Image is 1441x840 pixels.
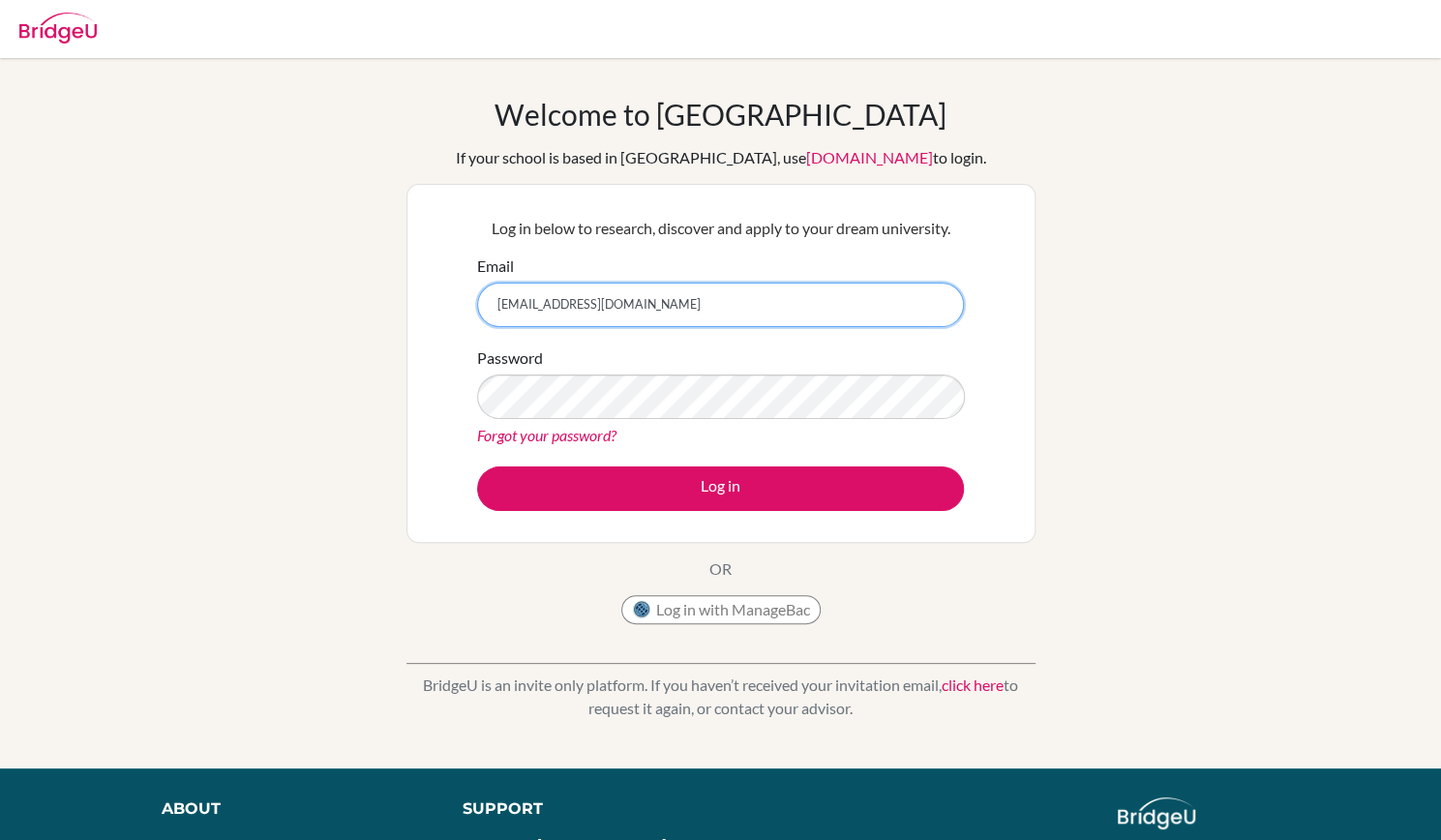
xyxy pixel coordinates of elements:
[495,97,946,132] h1: Welcome to [GEOGRAPHIC_DATA]
[477,466,964,511] button: Log in
[477,255,514,278] label: Email
[463,797,701,821] div: Support
[477,426,616,444] a: Forgot your password?
[1118,797,1196,829] img: logo_white@2x-f4f0deed5e89b7ecb1c2cc34c3e3d731f90f0f143d5ea2071677605dd97b5244.png
[709,557,732,581] p: OR
[477,217,964,240] p: Log in below to research, discover and apply to your dream university.
[942,675,1004,694] a: click here
[621,595,821,624] button: Log in with ManageBac
[162,797,419,821] div: About
[406,674,1036,720] p: BridgeU is an invite only platform. If you haven’t received your invitation email, to request it ...
[477,346,543,370] label: Password
[19,13,97,44] img: Bridge-U
[456,146,986,169] div: If your school is based in [GEOGRAPHIC_DATA], use to login.
[806,148,933,166] a: [DOMAIN_NAME]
